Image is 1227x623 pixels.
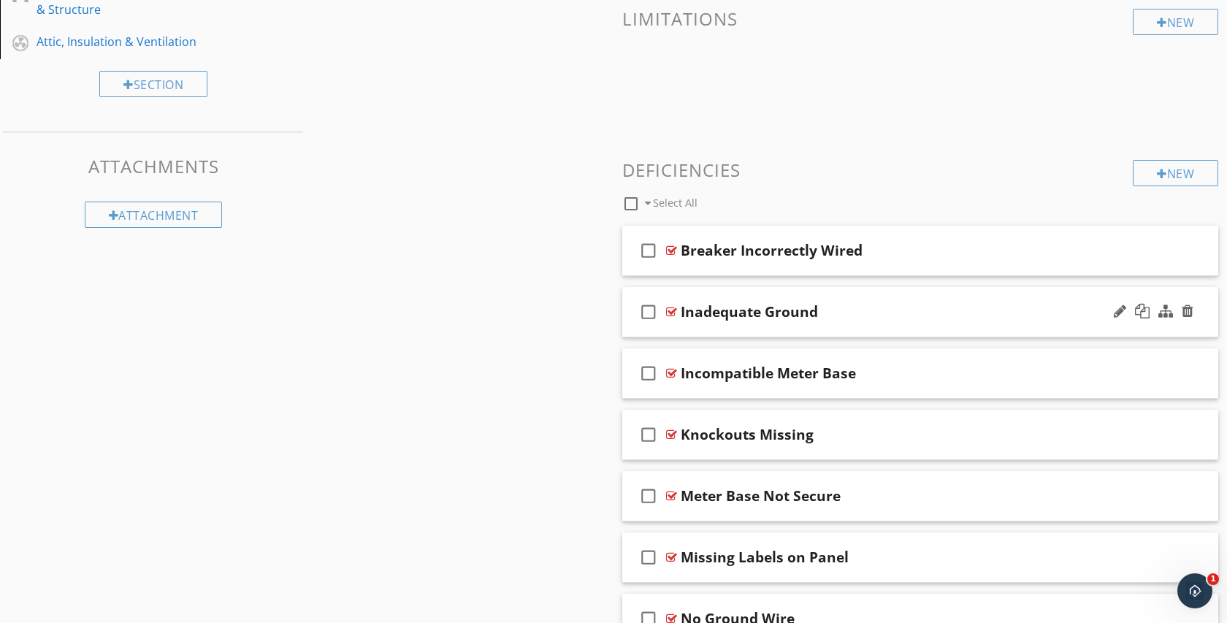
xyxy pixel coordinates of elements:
[1177,573,1212,608] iframe: Intercom live chat
[85,202,223,228] div: Attachment
[637,540,660,575] i: check_box_outline_blank
[653,196,697,210] span: Select All
[99,71,207,97] div: Section
[681,487,841,505] div: Meter Base Not Secure
[681,549,849,566] div: Missing Labels on Panel
[637,356,660,391] i: check_box_outline_blank
[681,242,863,259] div: Breaker Incorrectly Wired
[37,33,237,50] div: Attic, Insulation & Ventilation
[637,294,660,329] i: check_box_outline_blank
[681,364,856,382] div: Incompatible Meter Base
[637,233,660,268] i: check_box_outline_blank
[637,478,660,513] i: check_box_outline_blank
[681,303,818,321] div: Inadequate Ground
[637,417,660,452] i: check_box_outline_blank
[1207,573,1219,585] span: 1
[681,426,814,443] div: Knockouts Missing
[1133,9,1218,35] div: New
[1133,160,1218,186] div: New
[622,9,1218,28] h3: Limitations
[622,160,1218,180] h3: Deficiencies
